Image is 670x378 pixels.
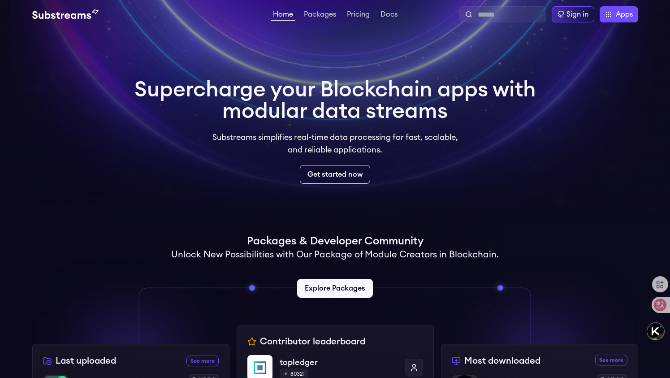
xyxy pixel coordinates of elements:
a: Sign in [552,6,594,22]
a: Pricing [345,11,372,20]
p: topledger [280,356,398,369]
a: Home [271,11,295,21]
a: See more most downloaded packages [595,355,627,365]
p: Substreams simplifies real-time data processing for fast, scalable, and reliable applications. [206,131,464,156]
a: Packages [302,11,338,20]
img: Substream's logo [32,9,99,20]
h2: Unlock New Possibilities with Our Package of Module Creators in Blockchain. [171,248,499,261]
a: See more recently uploaded packages [186,356,219,366]
h1: Supercharge your Blockchain apps with modular data streams [134,79,536,122]
h1: Packages & Developer Community [247,234,424,248]
a: Docs [379,11,399,20]
a: Get started now [300,165,370,184]
div: Sign in [566,9,588,20]
a: Explore Packages [297,279,373,298]
span: Apps [616,9,633,20]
